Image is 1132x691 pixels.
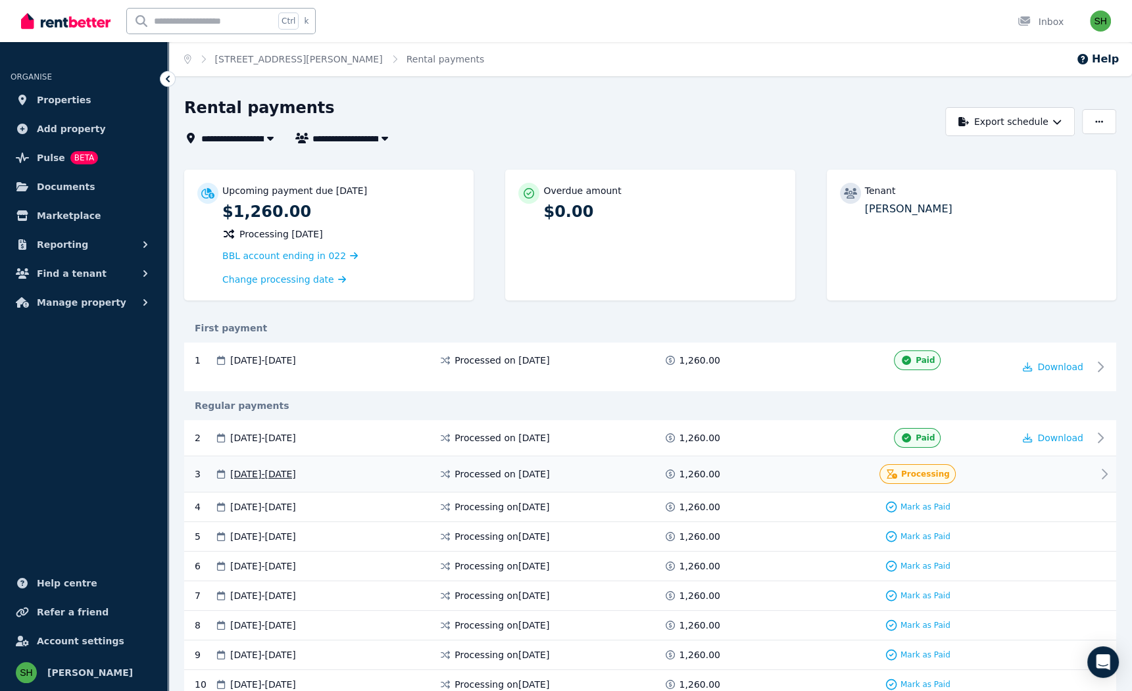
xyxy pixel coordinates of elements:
[11,231,157,258] button: Reporting
[37,208,101,224] span: Marketplace
[11,203,157,229] a: Marketplace
[37,604,109,620] span: Refer a friend
[184,322,1116,335] div: First payment
[278,12,299,30] span: Ctrl
[230,678,296,691] span: [DATE] - [DATE]
[230,431,296,444] span: [DATE] - [DATE]
[230,500,296,513] span: [DATE] - [DATE]
[900,531,950,542] span: Mark as Paid
[239,227,323,241] span: Processing [DATE]
[37,121,106,137] span: Add property
[679,467,720,481] span: 1,260.00
[679,500,720,513] span: 1,260.00
[222,273,346,286] a: Change processing date
[900,679,950,690] span: Mark as Paid
[304,16,308,26] span: k
[1076,51,1119,67] button: Help
[543,201,781,222] p: $0.00
[37,575,97,591] span: Help centre
[945,107,1075,136] button: Export schedule
[168,42,500,76] nav: Breadcrumb
[679,678,720,691] span: 1,260.00
[215,54,383,64] a: [STREET_ADDRESS][PERSON_NAME]
[37,266,107,281] span: Find a tenant
[195,464,214,484] div: 3
[11,87,157,113] a: Properties
[455,530,549,543] span: Processing on [DATE]
[900,620,950,631] span: Mark as Paid
[406,53,485,66] span: Rental payments
[37,150,65,166] span: Pulse
[11,174,157,200] a: Documents
[184,399,1116,412] div: Regular payments
[195,648,214,661] div: 9
[222,250,346,261] span: BBL account ending in 022
[37,237,88,252] span: Reporting
[230,589,296,602] span: [DATE] - [DATE]
[16,662,37,683] img: Sunil Hooda
[1087,646,1119,678] div: Open Intercom Messenger
[679,648,720,661] span: 1,260.00
[916,433,935,443] span: Paid
[1023,360,1083,373] button: Download
[900,650,950,660] span: Mark as Paid
[455,467,549,481] span: Processed on [DATE]
[865,201,1103,217] p: [PERSON_NAME]
[230,467,296,481] span: [DATE] - [DATE]
[222,273,334,286] span: Change processing date
[37,633,124,649] span: Account settings
[230,619,296,632] span: [DATE] - [DATE]
[37,295,126,310] span: Manage property
[679,431,720,444] span: 1,260.00
[679,619,720,632] span: 1,260.00
[195,354,214,367] div: 1
[1018,15,1064,28] div: Inbox
[455,431,549,444] span: Processed on [DATE]
[455,648,549,661] span: Processing on [DATE]
[11,145,157,171] a: PulseBETA
[865,184,896,197] p: Tenant
[11,599,157,625] a: Refer a friend
[679,530,720,543] span: 1,260.00
[47,665,133,680] span: [PERSON_NAME]
[679,354,720,367] span: 1,260.00
[455,354,549,367] span: Processed on [DATE]
[11,570,157,596] a: Help centre
[222,184,367,197] p: Upcoming payment due [DATE]
[900,502,950,512] span: Mark as Paid
[230,560,296,573] span: [DATE] - [DATE]
[21,11,111,31] img: RentBetter
[543,184,621,197] p: Overdue amount
[230,354,296,367] span: [DATE] - [DATE]
[900,590,950,601] span: Mark as Paid
[11,260,157,287] button: Find a tenant
[900,561,950,571] span: Mark as Paid
[455,619,549,632] span: Processing on [DATE]
[195,589,214,602] div: 7
[1023,431,1083,444] button: Download
[195,500,214,513] div: 4
[11,116,157,142] a: Add property
[1090,11,1111,32] img: Sunil Hooda
[455,678,549,691] span: Processing on [DATE]
[455,589,549,602] span: Processing on [DATE]
[455,560,549,573] span: Processing on [DATE]
[195,678,214,691] div: 10
[455,500,549,513] span: Processing on [DATE]
[11,289,157,316] button: Manage property
[184,97,335,118] h1: Rental payments
[37,179,95,195] span: Documents
[916,355,935,366] span: Paid
[195,619,214,632] div: 8
[222,201,460,222] p: $1,260.00
[11,72,52,82] span: ORGANISE
[679,560,720,573] span: 1,260.00
[37,92,91,108] span: Properties
[901,469,950,479] span: Processing
[1037,433,1083,443] span: Download
[195,530,214,543] div: 5
[11,628,157,654] a: Account settings
[195,428,214,448] div: 2
[1037,362,1083,372] span: Download
[679,589,720,602] span: 1,260.00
